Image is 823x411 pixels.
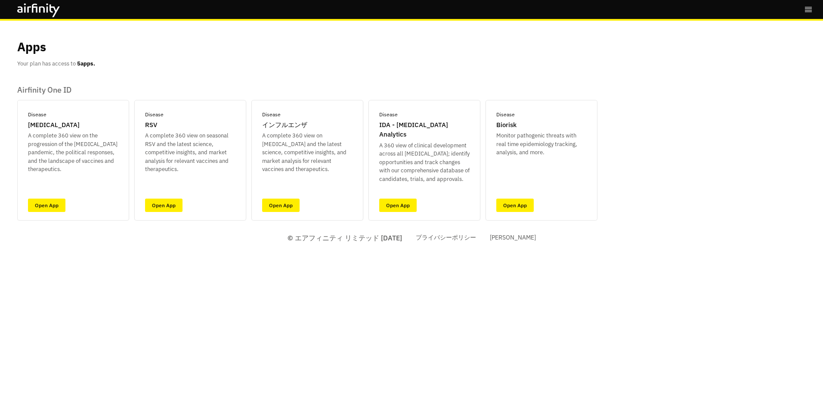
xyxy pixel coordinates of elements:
p: Disease [496,111,515,118]
p: A complete 360 view on seasonal RSV and the latest science, competitive insights, and market anal... [145,131,235,174]
p: [MEDICAL_DATA] [28,120,80,130]
p: A complete 360 view on the progression of the [MEDICAL_DATA] pandemic, the political responses, a... [28,131,118,174]
p: A complete 360 view on [MEDICAL_DATA] and the latest science, competitive insights, and market an... [262,131,353,174]
p: Airfinity One ID [17,85,597,95]
a: Open App [496,199,534,212]
p: Disease [262,111,281,118]
a: Open App [28,199,65,212]
p: インフルエンザ [262,120,307,130]
p: A 360 view of clinical development across all [MEDICAL_DATA]; identify opportunities and track ch... [379,141,470,184]
a: プライバシーポリシー [416,233,476,242]
a: Open App [262,199,300,212]
p: Your plan has access to [17,59,95,68]
p: RSV [145,120,157,130]
p: Biorisk [496,120,517,130]
p: Disease [145,111,164,118]
p: Disease [379,111,398,118]
p: Monitor pathogenic threats with real time epidemiology tracking, analysis, and more. [496,131,587,157]
p: Disease [28,111,46,118]
a: Open App [379,199,417,212]
p: © エアフィニティ リミテッド [DATE] [288,233,402,243]
a: [PERSON_NAME] [490,233,536,242]
p: IDA - [MEDICAL_DATA] Analytics [379,120,470,140]
p: Apps [17,38,46,56]
b: 5 apps. [77,60,95,67]
a: Open App [145,199,183,212]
